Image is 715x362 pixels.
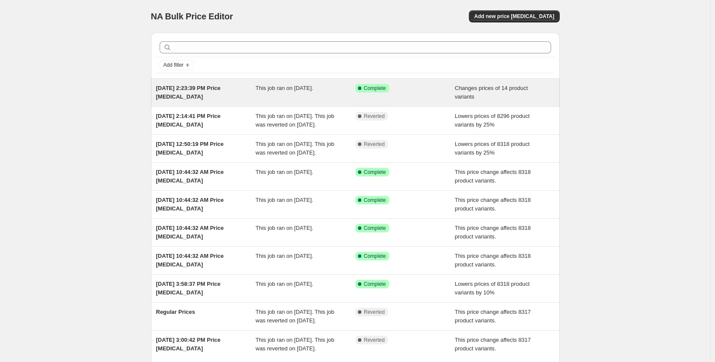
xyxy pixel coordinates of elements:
[256,141,334,156] span: This job ran on [DATE]. This job was reverted on [DATE].
[455,337,531,352] span: This price change affects 8317 product variants.
[469,10,559,22] button: Add new price [MEDICAL_DATA]
[156,225,224,240] span: [DATE] 10:44:32 AM Price [MEDICAL_DATA]
[156,309,195,315] span: Regular Prices
[455,309,531,324] span: This price change affects 8317 product variants.
[256,169,313,175] span: This job ran on [DATE].
[156,197,224,212] span: [DATE] 10:44:32 AM Price [MEDICAL_DATA]
[364,309,385,316] span: Reverted
[455,113,530,128] span: Lowers prices of 8296 product variants by 25%
[364,197,386,204] span: Complete
[455,281,530,296] span: Lowers prices of 8318 product variants by 10%
[156,281,221,296] span: [DATE] 3:58:37 PM Price [MEDICAL_DATA]
[455,225,531,240] span: This price change affects 8318 product variants.
[455,253,531,268] span: This price change affects 8318 product variants.
[156,113,221,128] span: [DATE] 2:14:41 PM Price [MEDICAL_DATA]
[455,169,531,184] span: This price change affects 8318 product variants.
[364,281,386,288] span: Complete
[364,225,386,232] span: Complete
[455,197,531,212] span: This price change affects 8318 product variants.
[156,253,224,268] span: [DATE] 10:44:32 AM Price [MEDICAL_DATA]
[364,337,385,343] span: Reverted
[256,281,313,287] span: This job ran on [DATE].
[256,253,313,259] span: This job ran on [DATE].
[474,13,554,20] span: Add new price [MEDICAL_DATA]
[256,113,334,128] span: This job ran on [DATE]. This job was reverted on [DATE].
[364,141,385,148] span: Reverted
[160,60,194,70] button: Add filter
[256,309,334,324] span: This job ran on [DATE]. This job was reverted on [DATE].
[364,253,386,260] span: Complete
[455,141,530,156] span: Lowers prices of 8318 product variants by 25%
[156,337,221,352] span: [DATE] 3:00:42 PM Price [MEDICAL_DATA]
[455,85,528,100] span: Changes prices of 14 product variants
[364,113,385,120] span: Reverted
[156,141,224,156] span: [DATE] 12:50:19 PM Price [MEDICAL_DATA]
[364,85,386,92] span: Complete
[163,62,184,68] span: Add filter
[156,169,224,184] span: [DATE] 10:44:32 AM Price [MEDICAL_DATA]
[151,12,233,21] span: NA Bulk Price Editor
[364,169,386,176] span: Complete
[156,85,221,100] span: [DATE] 2:23:39 PM Price [MEDICAL_DATA]
[256,197,313,203] span: This job ran on [DATE].
[256,337,334,352] span: This job ran on [DATE]. This job was reverted on [DATE].
[256,225,313,231] span: This job ran on [DATE].
[256,85,313,91] span: This job ran on [DATE].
